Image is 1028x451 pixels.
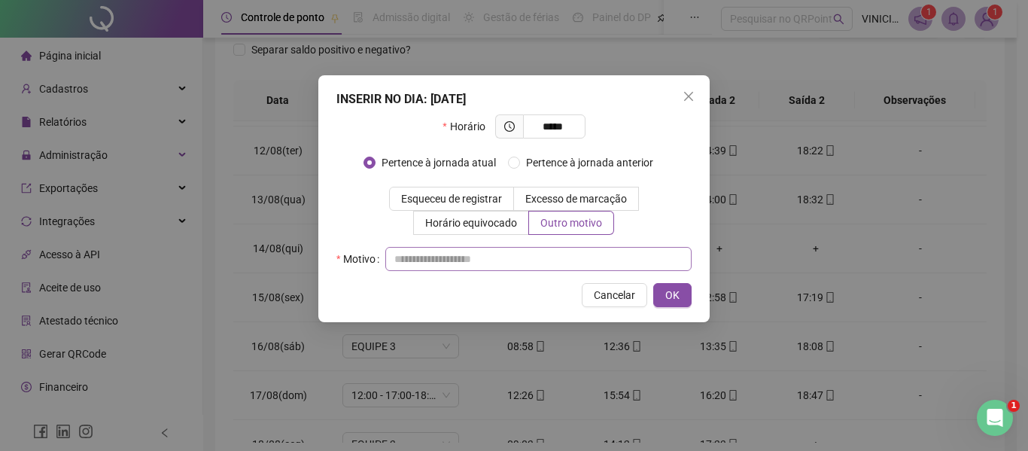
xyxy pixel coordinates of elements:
[336,90,692,108] div: INSERIR NO DIA : [DATE]
[504,121,515,132] span: clock-circle
[401,193,502,205] span: Esqueceu de registrar
[525,193,627,205] span: Excesso de marcação
[540,217,602,229] span: Outro motivo
[653,283,692,307] button: OK
[425,217,517,229] span: Horário equivocado
[977,400,1013,436] iframe: Intercom live chat
[677,84,701,108] button: Close
[582,283,647,307] button: Cancelar
[443,114,494,139] label: Horário
[665,287,680,303] span: OK
[376,154,502,171] span: Pertence à jornada atual
[594,287,635,303] span: Cancelar
[1008,400,1020,412] span: 1
[336,247,385,271] label: Motivo
[520,154,659,171] span: Pertence à jornada anterior
[683,90,695,102] span: close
